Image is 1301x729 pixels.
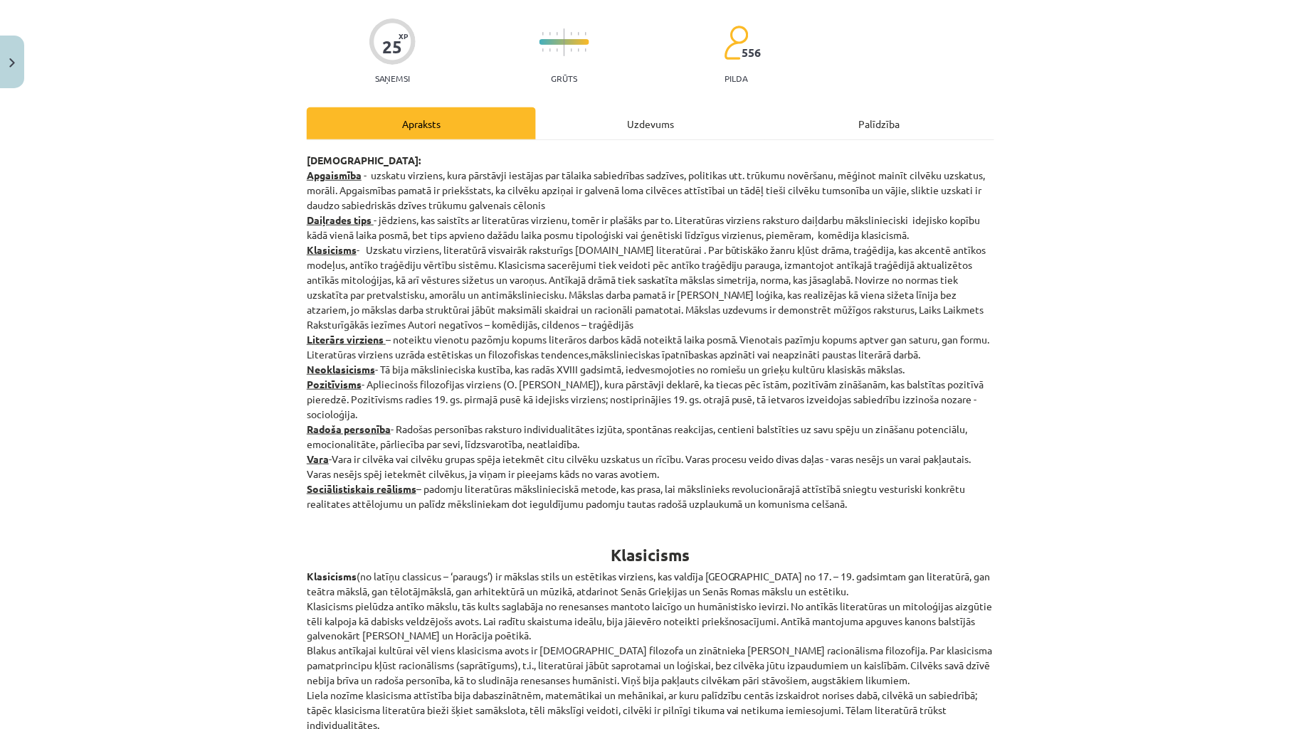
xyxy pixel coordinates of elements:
strong: Daiļrades tips [307,213,372,226]
strong: Neoklasicisms [307,363,375,376]
strong: Sociālistiskais reālisms [307,482,416,495]
div: Uzdevums [536,107,765,139]
strong: Vara [307,452,329,465]
span: XP [399,32,408,40]
strong: [DEMOGRAPHIC_DATA]: [307,154,421,166]
img: icon-short-line-57e1e144782c952c97e751825c79c345078a6d821885a25fce030b3d8c18986b.svg [549,32,551,36]
img: icon-short-line-57e1e144782c952c97e751825c79c345078a6d821885a25fce030b3d8c18986b.svg [557,48,558,52]
strong: Literārs virziens [307,333,384,346]
b: Klasicisms [611,545,690,565]
p: - uzskatu virziens, kura pārstāvji iestājas par tālaika sabiedrības sadzīves, politikas utt. trūk... [307,153,994,511]
img: icon-short-line-57e1e144782c952c97e751825c79c345078a6d821885a25fce030b3d8c18986b.svg [578,48,579,52]
img: icon-close-lesson-0947bae3869378f0d4975bcd49f059093ad1ed9edebbc8119c70593378902aed.svg [9,58,15,68]
img: icon-short-line-57e1e144782c952c97e751825c79c345078a6d821885a25fce030b3d8c18986b.svg [542,48,544,52]
p: Saņemsi [369,73,416,83]
img: icon-short-line-57e1e144782c952c97e751825c79c345078a6d821885a25fce030b3d8c18986b.svg [549,48,551,52]
img: icon-short-line-57e1e144782c952c97e751825c79c345078a6d821885a25fce030b3d8c18986b.svg [557,32,558,36]
strong: Pozitīvisms [307,378,362,390]
u: Apgaismība [307,169,362,181]
img: icon-short-line-57e1e144782c952c97e751825c79c345078a6d821885a25fce030b3d8c18986b.svg [571,32,572,36]
img: students-c634bb4e5e11cddfef0936a35e636f08e4e9abd3cc4e673bd6f9a4125e45ecb1.svg [724,25,749,60]
strong: Radoša personība [307,422,391,435]
p: pilda [725,73,748,83]
img: icon-short-line-57e1e144782c952c97e751825c79c345078a6d821885a25fce030b3d8c18986b.svg [578,32,579,36]
div: Apraksts [307,107,536,139]
img: icon-short-line-57e1e144782c952c97e751825c79c345078a6d821885a25fce030b3d8c18986b.svg [571,48,572,52]
p: Grūts [552,73,578,83]
img: icon-short-line-57e1e144782c952c97e751825c79c345078a6d821885a25fce030b3d8c18986b.svg [585,32,586,36]
strong: Klasicisms [307,570,357,582]
strong: Klasicisms [307,243,357,256]
span: 556 [742,46,761,59]
img: icon-short-line-57e1e144782c952c97e751825c79c345078a6d821885a25fce030b3d8c18986b.svg [585,48,586,52]
img: icon-long-line-d9ea69661e0d244f92f715978eff75569469978d946b2353a9bb055b3ed8787d.svg [564,28,565,56]
img: icon-short-line-57e1e144782c952c97e751825c79c345078a6d821885a25fce030b3d8c18986b.svg [542,32,544,36]
div: Palīdzība [765,107,994,139]
div: 25 [383,37,403,57]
